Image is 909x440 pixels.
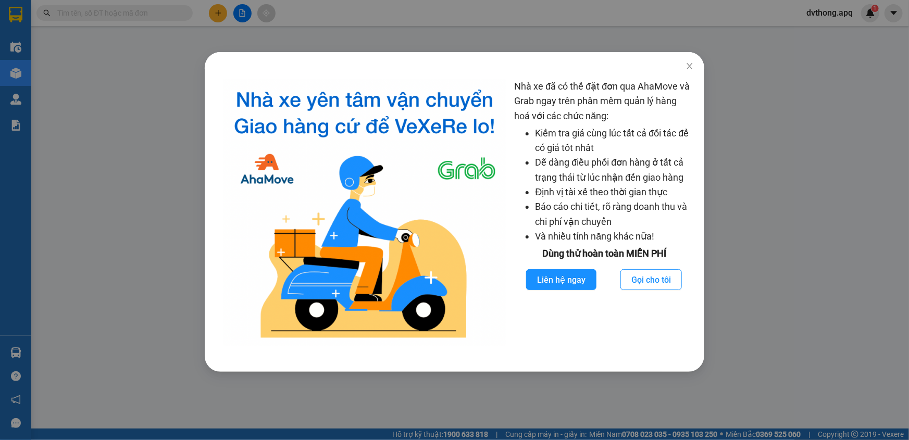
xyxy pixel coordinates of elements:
button: Close [675,52,704,81]
li: Định vị tài xế theo thời gian thực [535,185,694,199]
li: Dễ dàng điều phối đơn hàng ở tất cả trạng thái từ lúc nhận đến giao hàng [535,155,694,185]
img: logo [223,79,506,346]
span: Gọi cho tôi [631,273,671,286]
li: Kiểm tra giá cùng lúc tất cả đối tác để có giá tốt nhất [535,126,694,156]
div: Nhà xe đã có thể đặt đơn qua AhaMove và Grab ngay trên phần mềm quản lý hàng hoá với các chức năng: [514,79,694,346]
li: Và nhiều tính năng khác nữa! [535,229,694,244]
button: Liên hệ ngay [526,269,596,290]
span: Liên hệ ngay [537,273,586,286]
span: close [686,62,694,70]
li: Báo cáo chi tiết, rõ ràng doanh thu và chi phí vận chuyển [535,199,694,229]
button: Gọi cho tôi [620,269,682,290]
div: Dùng thử hoàn toàn MIỄN PHÍ [514,246,694,261]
